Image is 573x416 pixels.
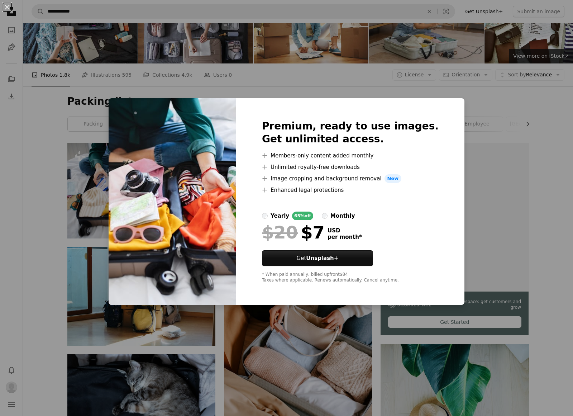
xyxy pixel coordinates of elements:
[306,255,338,261] strong: Unsplash+
[271,212,289,220] div: yearly
[328,227,362,234] span: USD
[262,223,325,242] div: $7
[292,212,313,220] div: 65% off
[262,174,439,183] li: Image cropping and background removal
[385,174,402,183] span: New
[262,186,439,194] li: Enhanced legal protections
[262,272,439,283] div: * When paid annually, billed upfront $84 Taxes where applicable. Renews automatically. Cancel any...
[330,212,355,220] div: monthly
[262,223,298,242] span: $20
[109,98,236,305] img: premium_photo-1663099850038-24d1e555995c
[322,213,328,219] input: monthly
[262,163,439,171] li: Unlimited royalty-free downloads
[262,120,439,146] h2: Premium, ready to use images. Get unlimited access.
[328,234,362,240] span: per month *
[262,151,439,160] li: Members-only content added monthly
[262,213,268,219] input: yearly65%off
[262,250,373,266] a: GetUnsplash+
